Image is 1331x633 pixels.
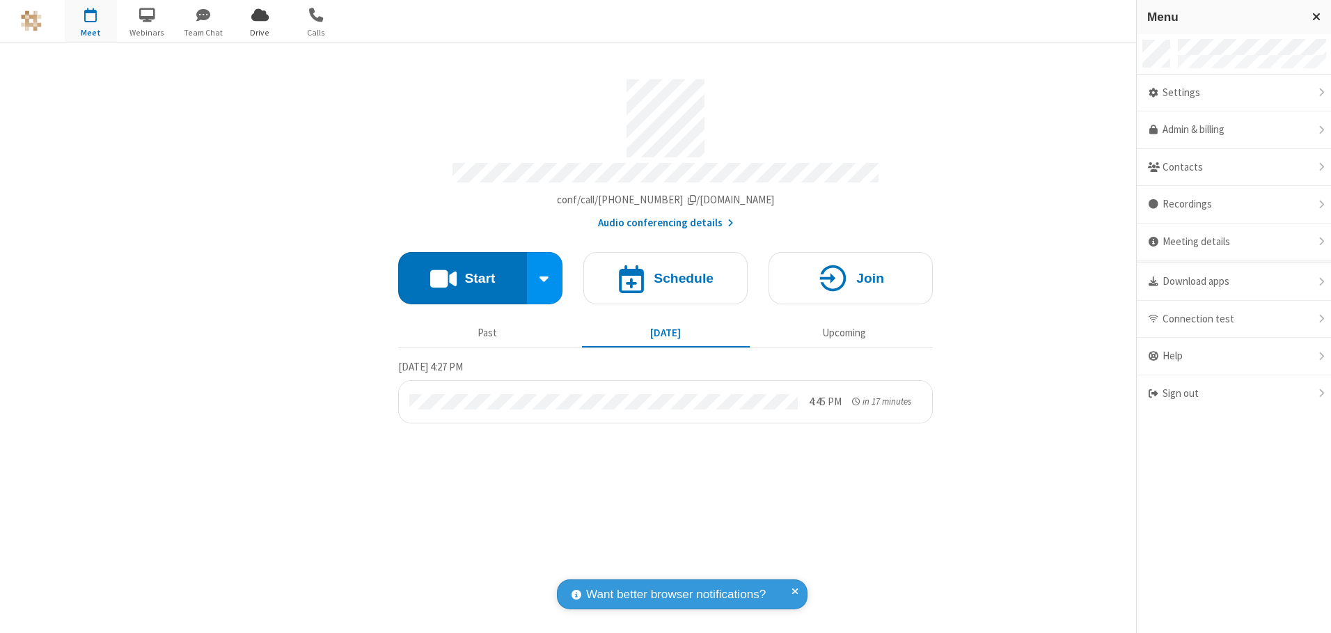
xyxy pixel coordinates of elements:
[1137,338,1331,375] div: Help
[1137,301,1331,338] div: Connection test
[464,272,495,285] h4: Start
[654,272,714,285] h4: Schedule
[404,320,572,346] button: Past
[583,252,748,304] button: Schedule
[1137,186,1331,224] div: Recordings
[398,252,527,304] button: Start
[760,320,928,346] button: Upcoming
[178,26,230,39] span: Team Chat
[1147,10,1300,24] h3: Menu
[582,320,750,346] button: [DATE]
[769,252,933,304] button: Join
[1137,111,1331,149] a: Admin & billing
[557,193,775,206] span: Copy my meeting room link
[1137,224,1331,261] div: Meeting details
[557,192,775,208] button: Copy my meeting room linkCopy my meeting room link
[1137,375,1331,412] div: Sign out
[234,26,286,39] span: Drive
[65,26,117,39] span: Meet
[1137,263,1331,301] div: Download apps
[121,26,173,39] span: Webinars
[290,26,342,39] span: Calls
[863,396,911,407] span: in 17 minutes
[1137,149,1331,187] div: Contacts
[21,10,42,31] img: QA Selenium DO NOT DELETE OR CHANGE
[598,215,734,231] button: Audio conferencing details
[1137,75,1331,112] div: Settings
[586,586,766,604] span: Want better browser notifications?
[398,360,463,373] span: [DATE] 4:27 PM
[398,359,933,423] section: Today's Meetings
[398,69,933,231] section: Account details
[809,394,842,410] div: 4:45 PM
[856,272,884,285] h4: Join
[527,252,563,304] div: Start conference options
